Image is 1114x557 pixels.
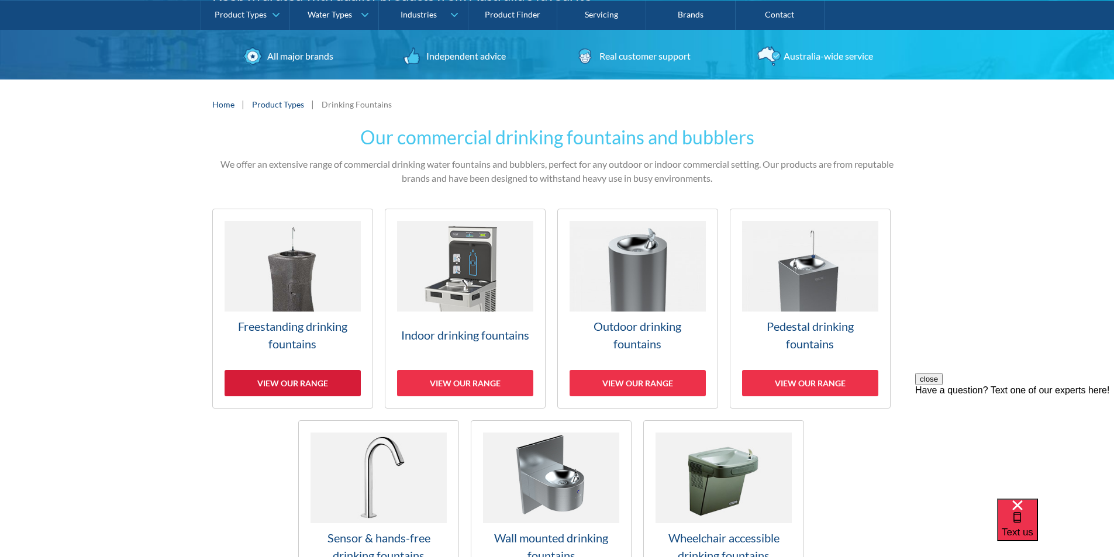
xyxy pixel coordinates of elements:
[212,209,373,409] a: Freestanding drinking fountainsView our range
[212,157,902,185] p: We offer an extensive range of commercial drinking water fountains and bubblers, perfect for any ...
[225,370,361,396] div: View our range
[310,97,316,111] div: |
[423,49,506,63] div: Independent advice
[781,49,873,63] div: Australia-wide service
[742,370,878,396] div: View our range
[742,317,878,352] h3: Pedestal drinking fountains
[730,209,891,409] a: Pedestal drinking fountainsView our range
[557,209,718,409] a: Outdoor drinking fountainsView our range
[997,499,1114,557] iframe: podium webchat widget bubble
[225,317,361,352] h3: Freestanding drinking fountains
[322,98,392,110] div: Drinking Fountains
[596,49,691,63] div: Real customer support
[264,49,333,63] div: All major brands
[212,123,902,151] h2: Our commercial drinking fountains and bubblers
[570,317,706,352] h3: Outdoor drinking fountains
[915,373,1114,513] iframe: podium webchat widget prompt
[397,370,533,396] div: View our range
[212,98,234,110] a: Home
[570,370,706,396] div: View our range
[215,9,267,19] div: Product Types
[308,9,352,19] div: Water Types
[252,98,304,110] a: Product Types
[397,326,533,344] h3: Indoor drinking fountains
[240,97,246,111] div: |
[385,209,546,409] a: Indoor drinking fountainsView our range
[401,9,437,19] div: Industries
